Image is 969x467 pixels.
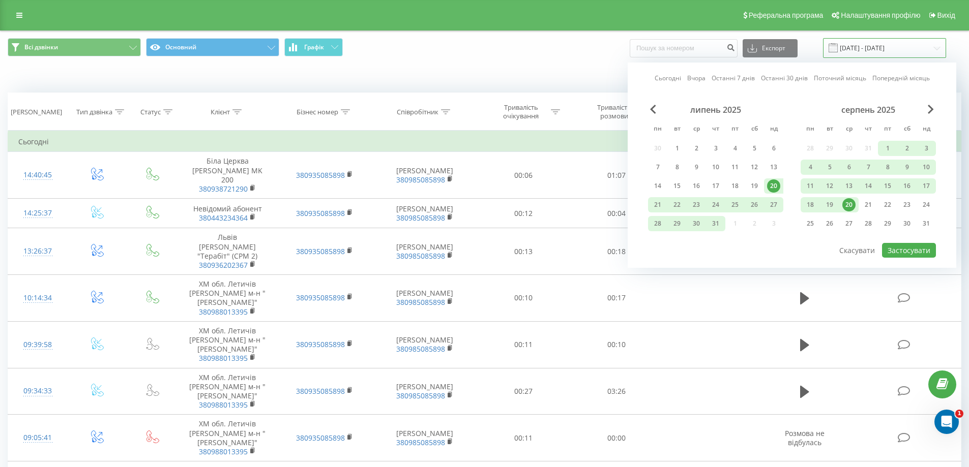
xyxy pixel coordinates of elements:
[630,39,738,57] input: Пошук за номером
[859,178,878,194] div: чт 14 серп 2025 р.
[878,197,897,212] div: пт 22 серп 2025 р.
[842,179,856,193] div: 13
[667,178,687,194] div: вт 15 лип 2025 р.
[900,198,914,211] div: 23
[570,275,663,322] td: 00:17
[767,179,780,193] div: 20
[477,199,570,228] td: 00:12
[296,208,345,218] a: 380935085898
[670,142,684,155] div: 1
[199,307,248,317] a: 380988013395
[841,122,857,137] abbr: середа
[655,73,681,83] a: Сьогодні
[881,198,894,211] div: 22
[881,179,894,193] div: 15
[764,141,783,156] div: нд 6 лип 2025 р.
[748,179,761,193] div: 19
[667,216,687,231] div: вт 29 лип 2025 р.
[296,293,345,302] a: 380935085898
[767,198,780,211] div: 27
[18,203,57,223] div: 14:25:37
[373,275,477,322] td: [PERSON_NAME]
[920,198,933,211] div: 24
[900,142,914,155] div: 2
[728,198,742,211] div: 25
[897,216,917,231] div: сб 30 серп 2025 р.
[748,142,761,155] div: 5
[651,198,664,211] div: 21
[862,179,875,193] div: 14
[801,160,820,175] div: пн 4 серп 2025 р.
[728,142,742,155] div: 4
[18,335,57,355] div: 09:39:58
[899,122,915,137] abbr: субота
[882,243,936,258] button: Застосувати
[296,170,345,180] a: 380935085898
[862,198,875,211] div: 21
[18,288,57,308] div: 10:14:34
[179,415,276,461] td: ХМ обл. Летичів [PERSON_NAME] м-н "[PERSON_NAME]"
[820,216,839,231] div: вт 26 серп 2025 р.
[687,141,706,156] div: ср 2 лип 2025 р.
[396,391,445,400] a: 380985085898
[587,103,641,120] div: Тривалість розмови
[477,415,570,461] td: 00:11
[859,216,878,231] div: чт 28 серп 2025 р.
[179,368,276,415] td: ХМ обл. Летичів [PERSON_NAME] м-н "[PERSON_NAME]"
[690,179,703,193] div: 16
[373,199,477,228] td: [PERSON_NAME]
[801,105,936,115] div: серпень 2025
[687,178,706,194] div: ср 16 лип 2025 р.
[747,122,762,137] abbr: субота
[687,197,706,212] div: ср 23 лип 2025 р.
[878,216,897,231] div: пт 29 серп 2025 р.
[878,141,897,156] div: пт 1 серп 2025 р.
[18,241,57,261] div: 13:26:37
[745,160,764,175] div: сб 12 лип 2025 р.
[11,108,62,116] div: [PERSON_NAME]
[917,160,936,175] div: нд 10 серп 2025 р.
[820,197,839,212] div: вт 19 серп 2025 р.
[18,381,57,401] div: 09:34:33
[917,178,936,194] div: нд 17 серп 2025 р.
[767,161,780,174] div: 13
[284,38,343,56] button: Графік
[199,260,248,270] a: 380936202367
[897,160,917,175] div: сб 9 серп 2025 р.
[900,161,914,174] div: 9
[920,179,933,193] div: 17
[199,184,248,194] a: 380938721290
[745,197,764,212] div: сб 26 лип 2025 р.
[749,11,824,19] span: Реферальна програма
[842,161,856,174] div: 6
[648,197,667,212] div: пн 21 лип 2025 р.
[651,217,664,230] div: 28
[24,43,58,51] span: Всі дзвінки
[8,132,961,152] td: Сьогодні
[373,152,477,199] td: [PERSON_NAME]
[785,428,825,447] span: Розмова не відбулась
[373,368,477,415] td: [PERSON_NAME]
[18,165,57,185] div: 14:40:45
[920,161,933,174] div: 10
[928,105,934,114] span: Next Month
[709,142,722,155] div: 3
[477,368,570,415] td: 00:27
[670,179,684,193] div: 15
[934,410,959,434] iframe: Intercom live chat
[396,251,445,261] a: 380985085898
[712,73,755,83] a: Останні 7 днів
[709,179,722,193] div: 17
[804,161,817,174] div: 4
[920,217,933,230] div: 31
[725,178,745,194] div: пт 18 лип 2025 р.
[803,122,818,137] abbr: понеділок
[76,108,112,116] div: Тип дзвінка
[709,198,722,211] div: 24
[494,103,548,120] div: Тривалість очікування
[881,142,894,155] div: 1
[667,160,687,175] div: вт 8 лип 2025 р.
[842,198,856,211] div: 20
[477,228,570,275] td: 00:13
[881,161,894,174] div: 8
